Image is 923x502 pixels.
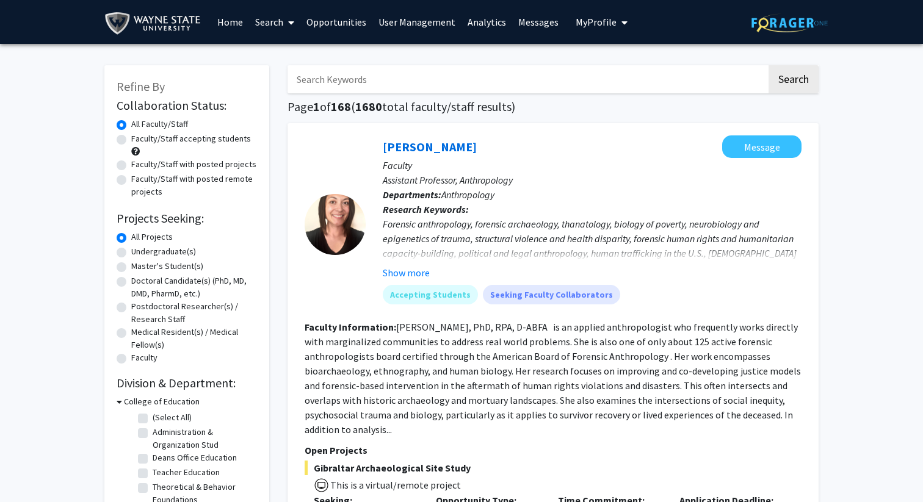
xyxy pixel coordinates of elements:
a: Analytics [461,1,512,43]
label: Undergraduate(s) [131,245,196,258]
label: All Faculty/Staff [131,118,188,131]
p: Assistant Professor, Anthropology [383,173,802,187]
label: Postdoctoral Researcher(s) / Research Staff [131,300,257,326]
a: Search [249,1,300,43]
button: Show more [383,265,430,280]
span: 168 [331,99,351,114]
label: Faculty/Staff accepting students [131,132,251,145]
iframe: Chat [9,447,52,493]
span: My Profile [576,16,617,28]
h2: Division & Department: [117,376,257,390]
span: This is a virtual/remote project [329,479,461,491]
label: Faculty/Staff with posted remote projects [131,173,257,198]
h1: Page of ( total faculty/staff results) [288,99,819,114]
span: Refine By [117,79,165,94]
h3: College of Education [124,395,200,408]
h2: Projects Seeking: [117,211,257,226]
label: Doctoral Candidate(s) (PhD, MD, DMD, PharmD, etc.) [131,274,257,300]
label: All Projects [131,231,173,243]
b: Research Keywords: [383,203,469,215]
label: Faculty [131,351,157,364]
span: 1680 [355,99,382,114]
span: 1 [313,99,320,114]
span: Gibraltar Archaeological Site Study [305,461,802,475]
button: Search [769,65,819,93]
img: Wayne State University Logo [104,10,206,37]
h2: Collaboration Status: [117,98,257,113]
label: Master's Student(s) [131,260,203,273]
a: User Management [372,1,461,43]
p: Open Projects [305,443,802,457]
mat-chip: Accepting Students [383,285,478,304]
a: Home [211,1,249,43]
b: Departments: [383,188,441,201]
a: [PERSON_NAME] [383,139,477,154]
mat-chip: Seeking Faculty Collaborators [483,285,620,304]
div: Forensic anthropology, forensic archaeology, thanatology, biology of poverty, neurobiology and ep... [383,217,802,319]
a: Opportunities [300,1,372,43]
span: Anthropology [441,188,494,201]
label: Medical Resident(s) / Medical Fellow(s) [131,326,257,351]
label: Administration & Organization Stud [153,426,254,451]
input: Search Keywords [288,65,767,93]
img: ForagerOne Logo [751,13,828,32]
b: Faculty Information: [305,321,396,333]
fg-read-more: [PERSON_NAME], PhD, RPA, D-ABFA is an applied anthropologist who frequently works directly with m... [305,321,801,436]
label: Faculty/Staff with posted projects [131,158,256,171]
label: (Select All) [153,411,192,424]
label: Teacher Education [153,466,220,479]
a: Messages [512,1,565,43]
button: Message Jaymelee Kim [722,135,802,158]
p: Faculty [383,158,802,173]
label: Deans Office Education [153,451,237,464]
